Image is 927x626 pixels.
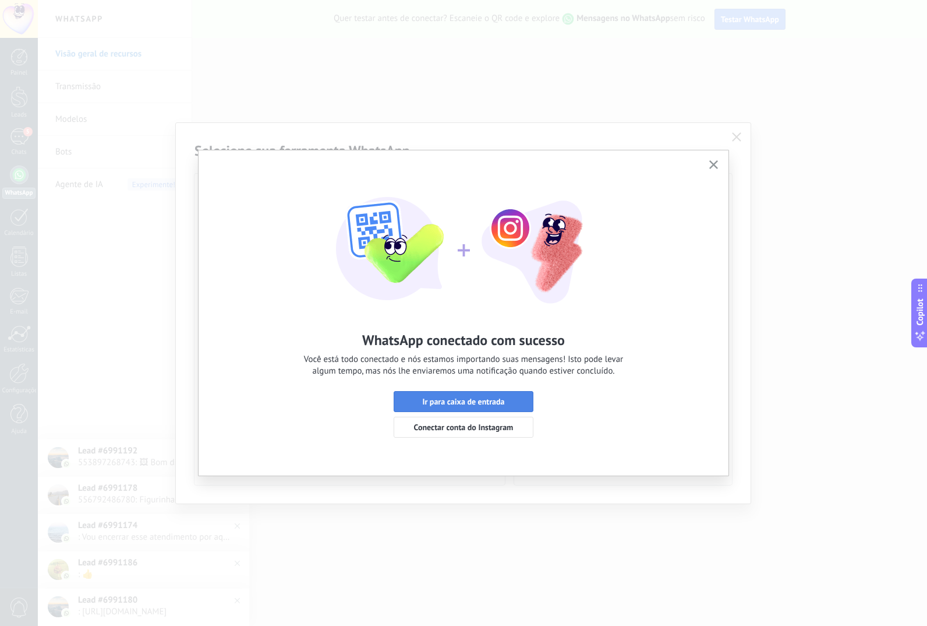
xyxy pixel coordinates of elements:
span: Copilot [914,299,926,326]
h2: WhatsApp conectado com sucesso [362,331,565,349]
img: wa-lite-feat-instagram-success.png [335,168,592,308]
span: Conectar conta do Instagram [414,423,514,431]
span: Ir para caixa de entrada [422,398,504,406]
button: Conectar conta do Instagram [394,417,533,438]
button: Ir para caixa de entrada [394,391,533,412]
span: Você está todo conectado e nós estamos importando suas mensagens! Isto pode levar algum tempo, ma... [304,354,623,377]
